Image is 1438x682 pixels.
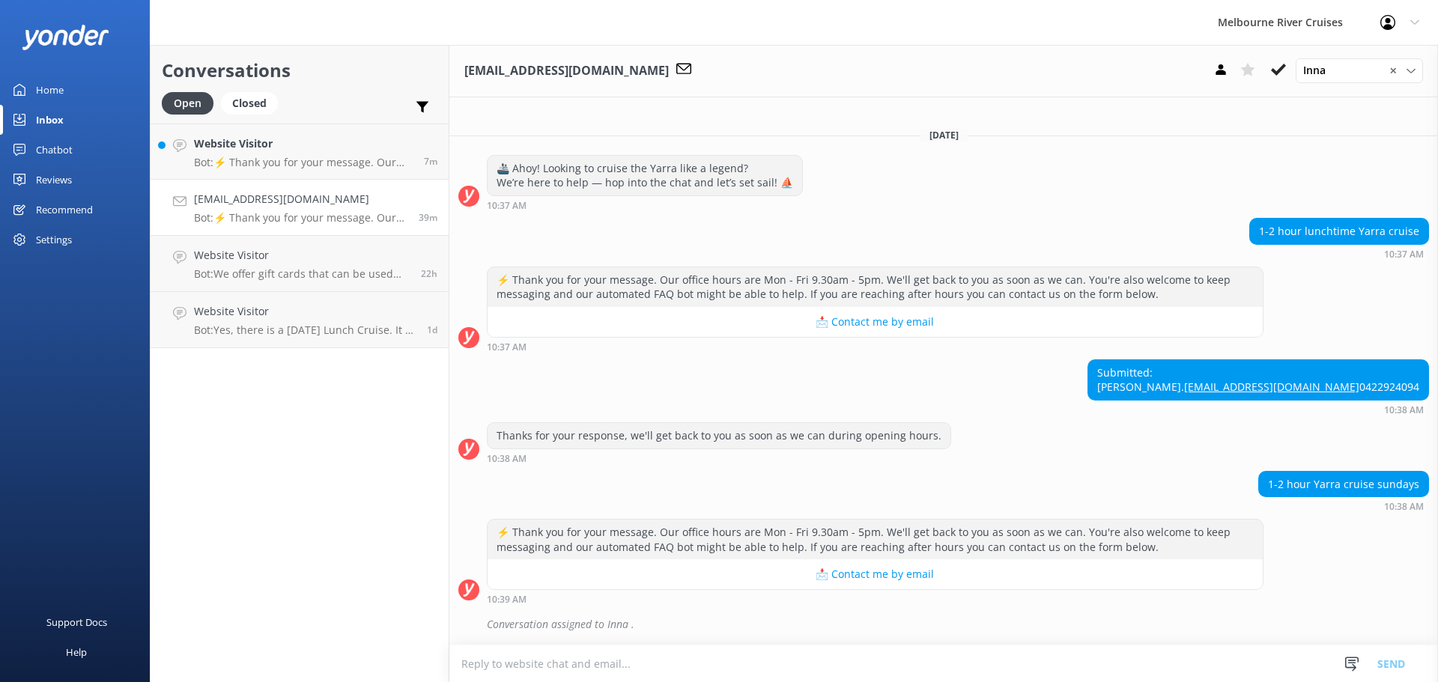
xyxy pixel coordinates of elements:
h3: [EMAIL_ADDRESS][DOMAIN_NAME] [464,61,669,81]
strong: 10:38 AM [487,454,527,463]
p: Bot: We offer gift cards that can be used for any of our cruises, including the dinner cruise. Yo... [194,267,410,281]
div: Submitted: [PERSON_NAME]. 0422924094 [1088,360,1428,400]
button: 📩 Contact me by email [488,307,1263,337]
div: Closed [221,92,278,115]
div: Open [162,92,213,115]
span: 10:38am 18-Aug-2025 (UTC +10:00) Australia/Sydney [419,211,437,224]
span: ✕ [1389,64,1397,78]
div: ⚡ Thank you for your message. Our office hours are Mon - Fri 9.30am - 5pm. We'll get back to you ... [488,520,1263,559]
button: 📩 Contact me by email [488,559,1263,589]
span: 11:10am 18-Aug-2025 (UTC +10:00) Australia/Sydney [424,155,437,168]
p: Bot: ⚡ Thank you for your message. Our office hours are Mon - Fri 9.30am - 5pm. We'll get back to... [194,211,407,225]
div: Assign User [1296,58,1423,82]
div: Help [66,637,87,667]
strong: 10:39 AM [487,595,527,604]
a: Website VisitorBot:We offer gift cards that can be used for any of our cruises, including the din... [151,236,449,292]
img: yonder-white-logo.png [22,25,109,49]
div: Home [36,75,64,105]
p: Bot: ⚡ Thank you for your message. Our office hours are Mon - Fri 9.30am - 5pm. We'll get back to... [194,156,413,169]
div: Settings [36,225,72,255]
a: Website VisitorBot:Yes, there is a [DATE] Lunch Cruise. It is a 3-hour festive experience on [DAT... [151,292,449,348]
a: [EMAIL_ADDRESS][DOMAIN_NAME]Bot:⚡ Thank you for your message. Our office hours are Mon - Fri 9.30... [151,180,449,236]
strong: 10:37 AM [487,343,527,352]
div: Support Docs [46,607,107,637]
div: 1-2 hour Yarra cruise sundays [1259,472,1428,497]
span: 01:14pm 17-Aug-2025 (UTC +10:00) Australia/Sydney [421,267,437,280]
span: Inna [1303,62,1335,79]
div: 10:37am 18-Aug-2025 (UTC +10:00) Australia/Sydney [487,341,1263,352]
div: ⚡ Thank you for your message. Our office hours are Mon - Fri 9.30am - 5pm. We'll get back to you ... [488,267,1263,307]
div: 10:37am 18-Aug-2025 (UTC +10:00) Australia/Sydney [487,200,803,210]
div: Recommend [36,195,93,225]
div: 10:37am 18-Aug-2025 (UTC +10:00) Australia/Sydney [1249,249,1429,259]
strong: 10:38 AM [1384,406,1424,415]
a: Closed [221,94,285,111]
h4: Website Visitor [194,136,413,152]
span: 08:17am 17-Aug-2025 (UTC +10:00) Australia/Sydney [427,323,437,336]
p: Bot: Yes, there is a [DATE] Lunch Cruise. It is a 3-hour festive experience on [DATE], running fr... [194,323,416,337]
div: 10:38am 18-Aug-2025 (UTC +10:00) Australia/Sydney [1087,404,1429,415]
a: Open [162,94,221,111]
h2: Conversations [162,56,437,85]
div: Conversation assigned to Inna . [487,612,1429,637]
strong: 10:37 AM [1384,250,1424,259]
span: [DATE] [920,129,968,141]
div: 2025-08-18T00:45:30.195 [458,612,1429,637]
div: Reviews [36,165,72,195]
div: Inbox [36,105,64,135]
a: Website VisitorBot:⚡ Thank you for your message. Our office hours are Mon - Fri 9.30am - 5pm. We'... [151,124,449,180]
div: 10:38am 18-Aug-2025 (UTC +10:00) Australia/Sydney [487,453,951,463]
div: 10:38am 18-Aug-2025 (UTC +10:00) Australia/Sydney [1258,501,1429,511]
div: 1-2 hour lunchtime Yarra cruise [1250,219,1428,244]
strong: 10:38 AM [1384,502,1424,511]
h4: Website Visitor [194,247,410,264]
strong: 10:37 AM [487,201,527,210]
div: 🚢 Ahoy! Looking to cruise the Yarra like a legend? We’re here to help — hop into the chat and let... [488,156,802,195]
h4: [EMAIL_ADDRESS][DOMAIN_NAME] [194,191,407,207]
div: Thanks for your response, we'll get back to you as soon as we can during opening hours. [488,423,950,448]
h4: Website Visitor [194,303,416,320]
a: [EMAIL_ADDRESS][DOMAIN_NAME] [1184,380,1359,394]
div: 10:39am 18-Aug-2025 (UTC +10:00) Australia/Sydney [487,594,1263,604]
div: Chatbot [36,135,73,165]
